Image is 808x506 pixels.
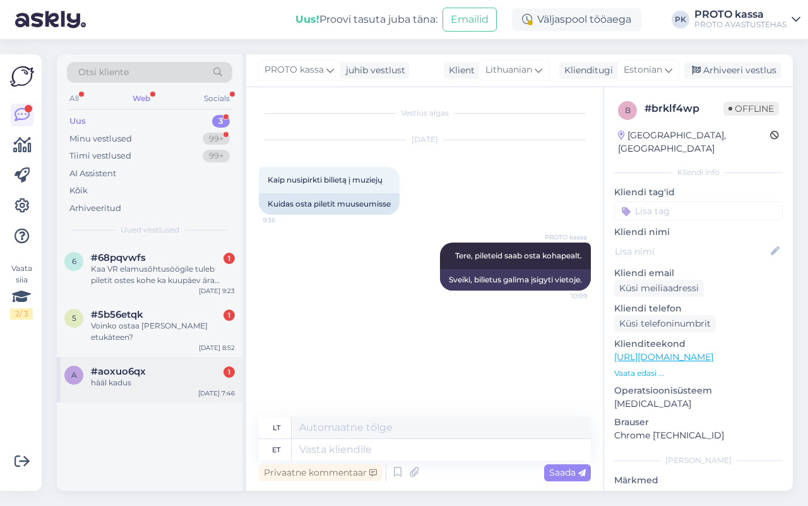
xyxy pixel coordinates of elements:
[78,66,129,79] span: Otsi kliente
[614,302,783,315] p: Kliendi telefon
[618,129,770,155] div: [GEOGRAPHIC_DATA], [GEOGRAPHIC_DATA]
[10,64,34,88] img: Askly Logo
[199,286,235,296] div: [DATE] 9:23
[614,226,783,239] p: Kliendi nimi
[69,133,132,145] div: Minu vestlused
[443,8,497,32] button: Emailid
[223,253,235,264] div: 1
[91,309,143,320] span: #5b56etqk
[130,90,153,107] div: Web
[672,11,689,28] div: PK
[259,107,591,119] div: Vestlus algas
[72,256,76,266] span: 6
[549,467,586,478] span: Saada
[212,115,230,128] div: 3
[615,244,768,258] input: Lisa nimi
[273,417,280,438] div: lt
[295,12,437,27] div: Proovi tasuta juba täna:
[614,455,783,466] div: [PERSON_NAME]
[91,366,146,377] span: #aoxuo6qx
[259,134,591,145] div: [DATE]
[614,397,783,411] p: [MEDICAL_DATA]
[614,202,783,220] input: Lisa tag
[614,167,783,178] div: Kliendi info
[684,62,781,79] div: Arhiveeri vestlus
[67,90,81,107] div: All
[614,368,783,379] p: Vaata edasi ...
[259,464,382,481] div: Privaatne kommentaar
[614,267,783,280] p: Kliendi email
[624,63,662,77] span: Estonian
[614,186,783,199] p: Kliendi tag'id
[203,150,230,162] div: 99+
[625,105,631,115] span: b
[341,64,405,77] div: juhib vestlust
[10,308,33,320] div: 2 / 3
[69,150,131,162] div: Tiimi vestlused
[645,101,723,116] div: # brklf4wp
[614,337,783,351] p: Klienditeekond
[694,9,787,20] div: PROTO kassa
[91,263,235,286] div: Kaa VR elamusõhtusöögile tuleb piletit ostes kohe ka kuupäev ära valida? Sooviks teha kingituse, ...
[264,63,324,77] span: PROTO kassa
[440,269,591,291] div: Sveiki, bilietus galima įsigyti vietoje.
[69,184,88,197] div: Kõik
[614,280,704,297] div: Küsi meiliaadressi
[614,416,783,429] p: Brauser
[485,63,532,77] span: Lithuanian
[694,9,800,30] a: PROTO kassaPROTO AVASTUSTEHAS
[614,429,783,442] p: Chrome [TECHNICAL_ID]
[268,175,383,184] span: Kaip nusipirkti bilietą į muziejų
[121,224,179,236] span: Uued vestlused
[614,384,783,397] p: Operatsioonisüsteem
[201,90,232,107] div: Socials
[263,215,310,225] span: 9:36
[198,389,235,398] div: [DATE] 7:46
[614,474,783,487] p: Märkmed
[512,8,641,31] div: Väljaspool tööaega
[91,320,235,343] div: Voinko ostaa [PERSON_NAME] etukäteen?
[295,13,319,25] b: Uus!
[259,193,400,215] div: Kuidas osta piletit muuseumisse
[540,291,587,301] span: 10:09
[91,377,235,389] div: hääl kadus
[723,102,779,116] span: Offline
[223,366,235,378] div: 1
[69,167,116,180] div: AI Assistent
[455,251,582,260] span: Tere, pileteid saab osta kohapealt.
[272,439,280,461] div: et
[10,263,33,320] div: Vaata siia
[614,351,713,363] a: [URL][DOMAIN_NAME]
[199,343,235,352] div: [DATE] 8:52
[540,232,587,242] span: PROTO kassa
[614,315,716,332] div: Küsi telefoninumbrit
[69,202,121,215] div: Arhiveeritud
[559,64,613,77] div: Klienditugi
[444,64,475,77] div: Klient
[69,115,86,128] div: Uus
[71,370,77,380] span: a
[223,310,235,321] div: 1
[72,313,76,323] span: 5
[91,252,146,263] span: #68pqvwfs
[694,20,787,30] div: PROTO AVASTUSTEHAS
[203,133,230,145] div: 99+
